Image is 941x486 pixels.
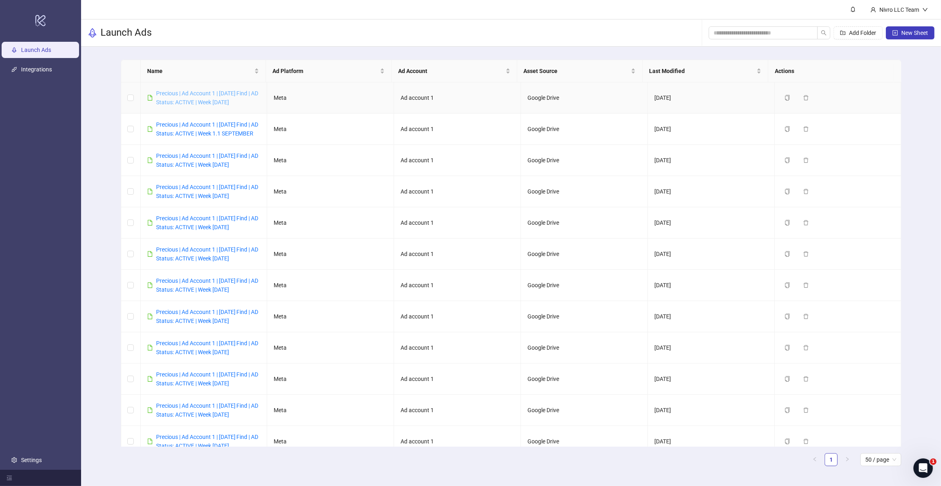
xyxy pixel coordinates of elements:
[648,176,775,207] td: [DATE]
[521,426,648,457] td: Google Drive
[156,121,259,137] a: Precious | Ad Account 1 | [DATE] Find | AD Status: ACTIVE | Week 1.1 SEPTEMBER
[648,426,775,457] td: [DATE]
[521,363,648,395] td: Google Drive
[147,95,153,101] span: file
[101,26,152,39] h3: Launch Ads
[922,7,928,13] span: down
[156,309,259,324] a: Precious | Ad Account 1 | [DATE] Find | AD Status: ACTIVE | Week [DATE]
[785,407,790,413] span: copy
[768,60,894,82] th: Actions
[398,67,504,75] span: Ad Account
[394,332,521,363] td: Ad account 1
[147,376,153,382] span: file
[156,402,259,418] a: Precious | Ad Account 1 | [DATE] Find | AD Status: ACTIVE | Week [DATE]
[803,189,809,194] span: delete
[156,277,259,293] a: Precious | Ad Account 1 | [DATE] Find | AD Status: ACTIVE | Week [DATE]
[147,282,153,288] span: file
[913,458,933,478] iframe: Intercom live chat
[643,60,768,82] th: Last Modified
[156,246,259,262] a: Precious | Ad Account 1 | [DATE] Find | AD Status: ACTIVE | Week [DATE]
[648,332,775,363] td: [DATE]
[394,363,521,395] td: Ad account 1
[648,114,775,145] td: [DATE]
[88,28,97,38] span: rocket
[521,395,648,426] td: Google Drive
[803,439,809,444] span: delete
[147,189,153,194] span: file
[803,157,809,163] span: delete
[156,434,259,449] a: Precious | Ad Account 1 | [DATE] Find | AD Status: ACTIVE | Week [DATE]
[649,67,755,75] span: Last Modified
[147,251,153,257] span: file
[517,60,643,82] th: Asset Source
[825,454,837,466] a: 1
[901,30,928,36] span: New Sheet
[841,453,854,466] button: right
[834,26,883,39] button: Add Folder
[521,145,648,176] td: Google Drive
[392,60,517,82] th: Ad Account
[785,126,790,132] span: copy
[886,26,935,39] button: New Sheet
[521,239,648,270] td: Google Drive
[821,30,827,36] span: search
[892,30,898,36] span: plus-square
[21,457,42,463] a: Settings
[803,376,809,382] span: delete
[147,439,153,444] span: file
[785,314,790,319] span: copy
[803,345,809,351] span: delete
[267,332,394,363] td: Meta
[785,157,790,163] span: copy
[394,114,521,145] td: Ad account 1
[267,395,394,426] td: Meta
[267,176,394,207] td: Meta
[803,220,809,226] span: delete
[808,453,821,466] li: Previous Page
[267,207,394,239] td: Meta
[648,239,775,270] td: [DATE]
[521,332,648,363] td: Google Drive
[785,95,790,101] span: copy
[785,189,790,194] span: copy
[803,95,809,101] span: delete
[648,82,775,114] td: [DATE]
[6,475,12,481] span: menu-fold
[785,251,790,257] span: copy
[648,270,775,301] td: [DATE]
[803,251,809,257] span: delete
[648,363,775,395] td: [DATE]
[21,66,52,73] a: Integrations
[394,207,521,239] td: Ad account 1
[394,239,521,270] td: Ad account 1
[147,407,153,413] span: file
[147,314,153,319] span: file
[156,340,259,355] a: Precious | Ad Account 1 | [DATE] Find | AD Status: ACTIVE | Week [DATE]
[785,376,790,382] span: copy
[394,270,521,301] td: Ad account 1
[156,215,259,230] a: Precious | Ad Account 1 | [DATE] Find | AD Status: ACTIVE | Week [DATE]
[267,270,394,301] td: Meta
[147,345,153,351] span: file
[147,157,153,163] span: file
[394,176,521,207] td: Ad account 1
[521,82,648,114] td: Google Drive
[147,220,153,226] span: file
[808,453,821,466] button: left
[267,363,394,395] td: Meta
[394,395,521,426] td: Ad account 1
[803,282,809,288] span: delete
[267,239,394,270] td: Meta
[141,60,266,82] th: Name
[840,30,846,36] span: folder-add
[876,5,922,14] div: Nivro LLC Team
[394,426,521,457] td: Ad account 1
[648,145,775,176] td: [DATE]
[930,458,937,465] span: 1
[156,371,259,387] a: Precious | Ad Account 1 | [DATE] Find | AD Status: ACTIVE | Week [DATE]
[521,301,648,332] td: Google Drive
[648,301,775,332] td: [DATE]
[785,345,790,351] span: copy
[785,439,790,444] span: copy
